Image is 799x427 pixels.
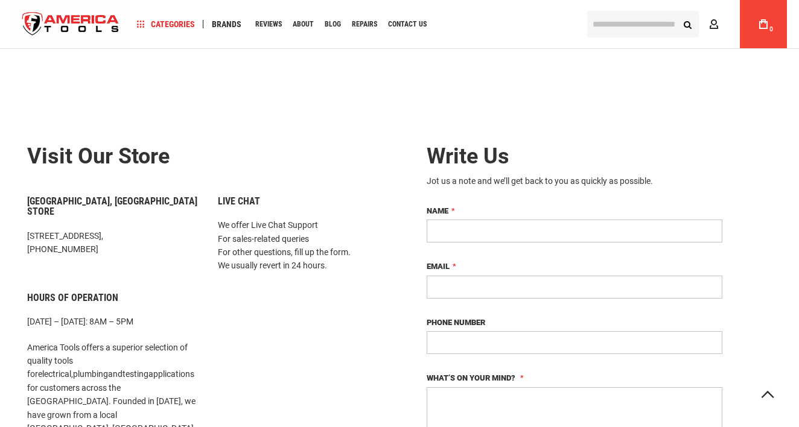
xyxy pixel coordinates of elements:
p: We offer Live Chat Support For sales-related queries For other questions, fill up the form. We us... [218,218,390,273]
a: testing [123,369,148,379]
button: Search [676,13,699,36]
h6: [GEOGRAPHIC_DATA], [GEOGRAPHIC_DATA] Store [27,196,200,217]
h6: Hours of Operation [27,293,200,303]
span: 0 [769,26,773,33]
span: Phone Number [427,318,485,327]
span: Reviews [255,21,282,28]
a: Blog [319,16,346,33]
span: Email [427,262,450,271]
a: Brands [206,16,247,33]
span: Write Us [427,144,509,169]
p: [STREET_ADDRESS], [PHONE_NUMBER] [27,229,200,256]
div: Jot us a note and we’ll get back to you as quickly as possible. [427,175,722,187]
a: electrical [38,369,71,379]
span: Name [427,206,448,215]
span: Blog [325,21,341,28]
a: Repairs [346,16,383,33]
span: About [293,21,314,28]
h2: Visit our store [27,145,390,169]
a: Reviews [250,16,287,33]
a: Categories [132,16,200,33]
a: Contact Us [383,16,432,33]
span: Repairs [352,21,377,28]
span: Contact Us [388,21,427,28]
a: About [287,16,319,33]
span: Brands [212,20,241,28]
img: America Tools [12,2,129,47]
span: What’s on your mind? [427,373,515,382]
a: plumbing [73,369,108,379]
span: Categories [137,20,195,28]
p: [DATE] – [DATE]: 8AM – 5PM [27,315,200,328]
h6: Live Chat [218,196,390,207]
a: store logo [12,2,129,47]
